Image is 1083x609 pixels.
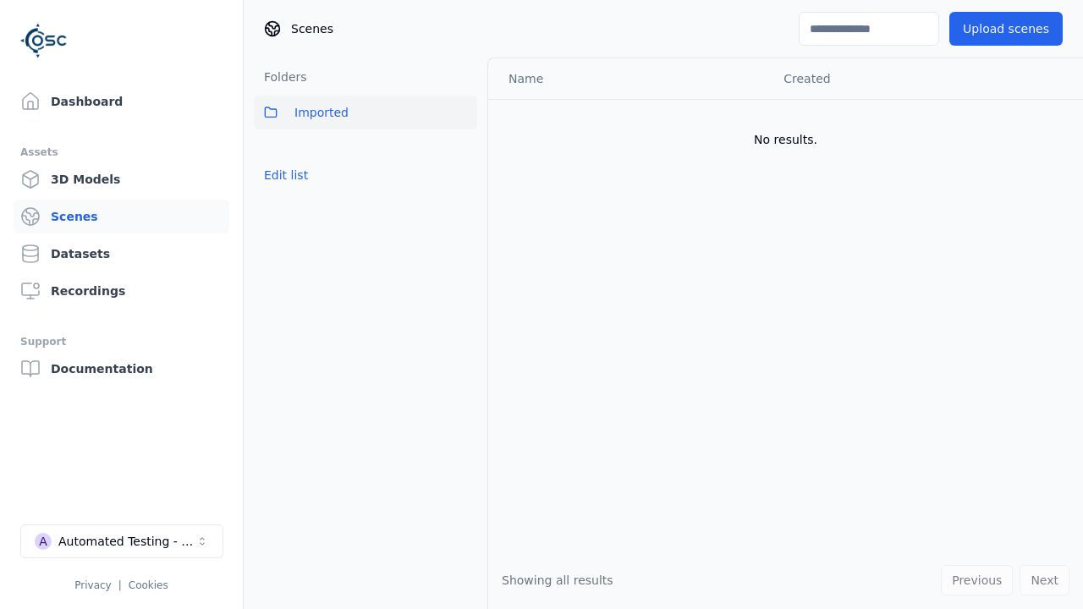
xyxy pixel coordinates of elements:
[14,274,229,308] a: Recordings
[14,162,229,196] a: 3D Models
[35,533,52,550] div: A
[20,332,223,352] div: Support
[58,533,195,550] div: Automated Testing - Playwright
[254,96,477,129] button: Imported
[14,352,229,386] a: Documentation
[488,58,770,99] th: Name
[502,573,613,587] span: Showing all results
[488,99,1083,180] td: No results.
[254,69,307,85] h3: Folders
[291,20,333,37] span: Scenes
[770,58,1056,99] th: Created
[949,12,1063,46] button: Upload scenes
[14,237,229,271] a: Datasets
[20,142,223,162] div: Assets
[118,579,122,591] span: |
[20,524,223,558] button: Select a workspace
[129,579,168,591] a: Cookies
[254,160,318,190] button: Edit list
[14,85,229,118] a: Dashboard
[74,579,111,591] a: Privacy
[294,102,349,123] span: Imported
[20,17,68,64] img: Logo
[14,200,229,233] a: Scenes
